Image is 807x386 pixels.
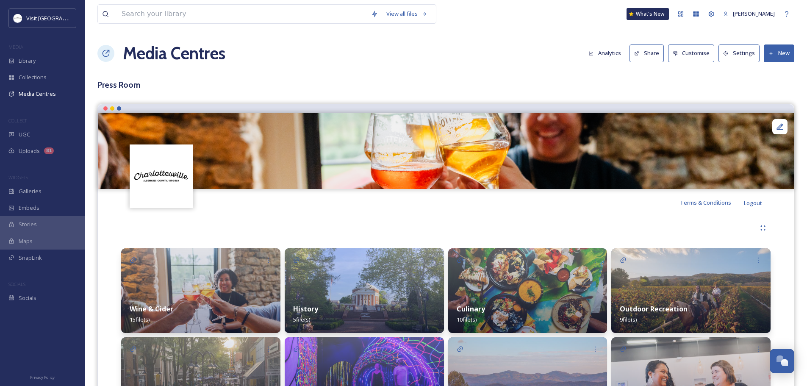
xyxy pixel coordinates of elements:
[457,316,477,323] span: 10 file(s)
[584,45,630,61] a: Analytics
[19,90,56,98] span: Media Centres
[293,316,310,323] span: 5 file(s)
[448,248,607,333] img: b1ead265-684e-49c2-94a1-bed708dda874.jpg
[130,304,173,314] strong: Wine & Cider
[770,349,794,373] button: Open Chat
[19,294,36,302] span: Socials
[293,304,318,314] strong: History
[680,199,731,206] span: Terms & Conditions
[130,316,150,323] span: 15 file(s)
[97,79,794,91] h3: Press Room
[630,44,664,62] button: Share
[457,304,485,314] strong: Culinary
[718,44,760,62] button: Settings
[19,73,47,81] span: Collections
[668,44,715,62] button: Customise
[764,44,794,62] button: New
[584,45,625,61] button: Analytics
[19,147,40,155] span: Uploads
[8,117,27,124] span: COLLECT
[30,372,55,382] a: Privacy Policy
[285,248,444,333] img: UVA%2520Rotunda%2520in%2520Spring%2520-%2520Photo%2520Credit%2520-%2520Brantley%2520Ussery%2520%2...
[19,187,42,195] span: Galleries
[620,316,637,323] span: 9 file(s)
[131,145,192,207] img: Circle%20Logo.png
[44,147,54,154] div: 81
[733,10,775,17] span: [PERSON_NAME]
[8,281,25,287] span: SOCIALS
[744,199,762,207] span: Logout
[19,131,30,139] span: UGC
[30,375,55,380] span: Privacy Policy
[117,5,367,23] input: Search your library
[98,113,794,189] img: DSC08741.jpg
[620,304,688,314] strong: Outdoor Recreation
[611,248,771,333] img: SMS02519%2520%281%29.jpg
[19,237,33,245] span: Maps
[123,41,225,66] a: Media Centres
[19,57,36,65] span: Library
[680,197,744,208] a: Terms & Conditions
[8,174,28,181] span: WIDGETS
[668,44,719,62] a: Customise
[718,44,764,62] a: Settings
[719,6,779,22] a: [PERSON_NAME]
[627,8,669,20] a: What's New
[26,14,92,22] span: Visit [GEOGRAPHIC_DATA]
[19,204,39,212] span: Embeds
[14,14,22,22] img: Circle%20Logo.png
[19,254,42,262] span: SnapLink
[382,6,432,22] a: View all files
[19,220,37,228] span: Stories
[121,248,280,333] img: 00221083-6aa6-4053-8a31-fc9e6e43a90e.jpg
[8,44,23,50] span: MEDIA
